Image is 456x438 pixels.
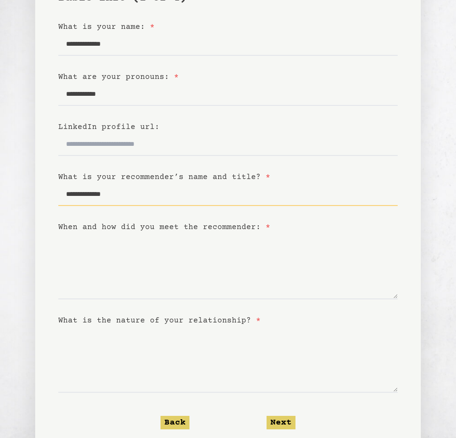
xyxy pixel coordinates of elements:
button: Back [161,416,189,429]
label: What is your recommender’s name and title? [58,173,270,181]
label: When and how did you meet the recommender: [58,223,270,232]
label: LinkedIn profile url: [58,123,160,131]
label: What are your pronouns: [58,73,179,81]
label: What is your name: [58,23,155,31]
button: Next [267,416,295,429]
label: What is the nature of your relationship? [58,316,261,325]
